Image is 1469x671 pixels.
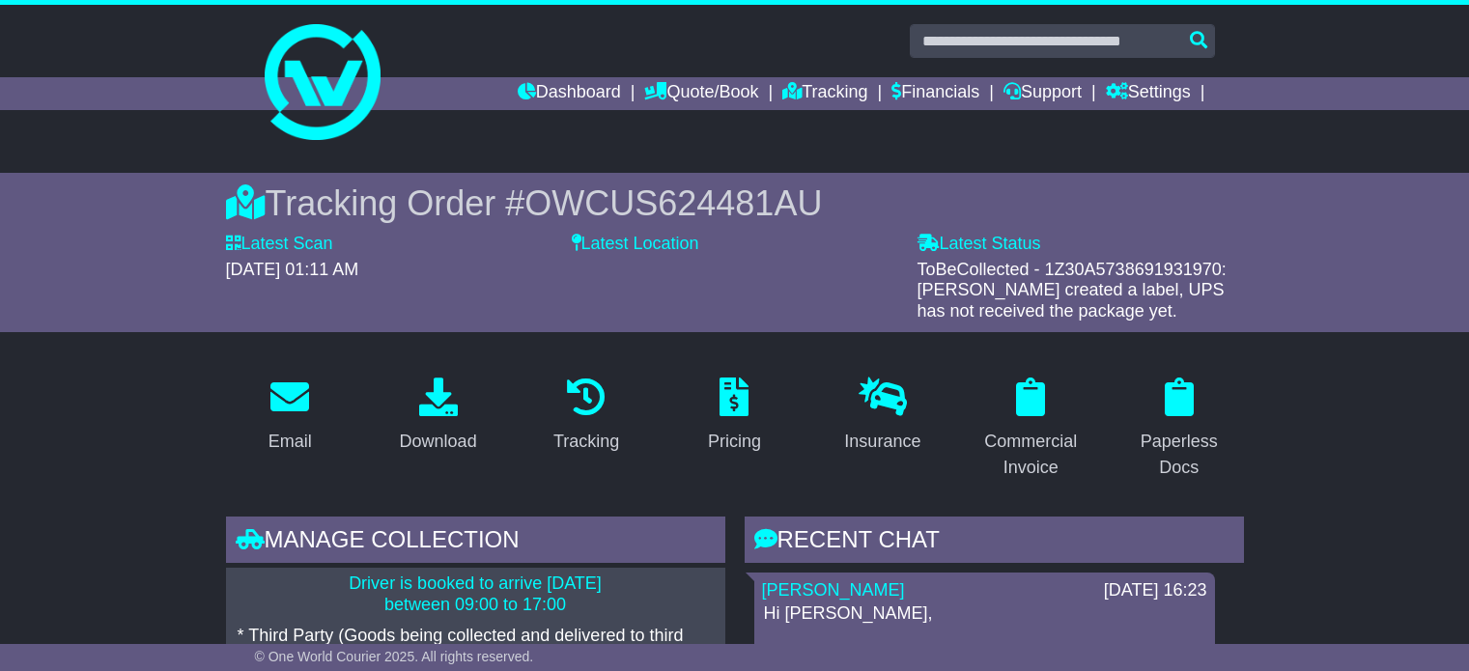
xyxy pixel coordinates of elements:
[644,77,758,110] a: Quote/Book
[553,429,619,455] div: Tracking
[387,371,490,461] a: Download
[226,517,725,569] div: Manage collection
[541,371,632,461] a: Tracking
[268,429,312,455] div: Email
[1003,77,1082,110] a: Support
[832,371,933,461] a: Insurance
[1127,429,1230,481] div: Paperless Docs
[400,429,477,455] div: Download
[524,183,822,223] span: OWCUS624481AU
[256,371,325,461] a: Email
[255,649,534,664] span: © One World Courier 2025. All rights reserved.
[967,371,1095,488] a: Commercial Invoice
[891,77,979,110] a: Financials
[226,182,1244,224] div: Tracking Order #
[918,234,1041,255] label: Latest Status
[782,77,867,110] a: Tracking
[572,234,699,255] label: Latest Location
[708,429,761,455] div: Pricing
[918,260,1227,321] span: ToBeCollected - 1Z30A5738691931970: [PERSON_NAME] created a label, UPS has not received the packa...
[1115,371,1243,488] a: Paperless Docs
[762,580,905,600] a: [PERSON_NAME]
[844,429,920,455] div: Insurance
[1106,77,1191,110] a: Settings
[1104,580,1207,601] div: [DATE] 16:23
[745,517,1244,569] div: RECENT CHAT
[226,234,333,255] label: Latest Scan
[238,573,714,615] p: Driver is booked to arrive [DATE] between 09:00 to 17:00
[518,77,621,110] a: Dashboard
[226,260,359,279] span: [DATE] 01:11 AM
[695,371,774,461] a: Pricing
[979,429,1083,481] div: Commercial Invoice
